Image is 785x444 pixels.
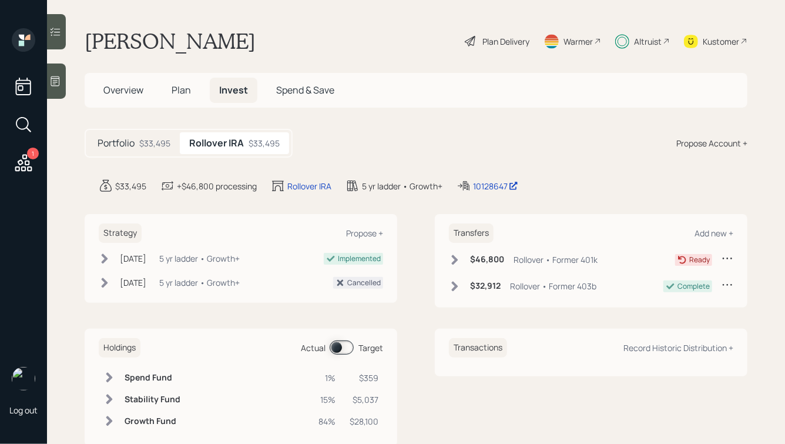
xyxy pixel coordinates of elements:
div: [DATE] [120,252,146,265]
div: Implemented [338,253,381,264]
div: Actual [301,342,326,354]
div: 15% [318,393,336,406]
span: Spend & Save [276,84,334,96]
div: Target [358,342,383,354]
div: Altruist [634,35,662,48]
h6: Transfers [449,223,494,243]
h6: Holdings [99,338,140,358]
div: Record Historic Distribution + [623,342,733,353]
h6: $32,912 [470,281,501,291]
h6: Spend Fund [125,373,180,383]
div: $33,495 [139,137,170,149]
div: Log out [9,405,38,416]
div: Plan Delivery [482,35,529,48]
div: Warmer [563,35,593,48]
div: $5,037 [350,393,378,406]
h6: Transactions [449,338,507,358]
div: Cancelled [347,278,381,288]
div: $359 [350,372,378,384]
div: Add new + [695,228,733,239]
span: Invest [219,84,248,96]
span: Plan [172,84,191,96]
div: 84% [318,415,336,428]
div: 1 [27,148,39,159]
div: 5 yr ladder • Growth+ [362,180,442,192]
span: Overview [103,84,143,96]
div: $33,495 [249,137,280,149]
div: 10128647 [473,180,518,192]
h6: $46,800 [470,255,504,265]
h6: Growth Fund [125,416,180,426]
div: Rollover • Former 401k [514,253,598,266]
h6: Strategy [99,223,142,243]
h6: Stability Fund [125,395,180,405]
div: 5 yr ladder • Growth+ [159,252,240,265]
div: Propose Account + [676,137,747,149]
div: $33,495 [115,180,146,192]
div: Rollover IRA [287,180,331,192]
div: +$46,800 processing [177,180,257,192]
div: Complete [677,281,710,292]
h1: [PERSON_NAME] [85,28,256,54]
div: 5 yr ladder • Growth+ [159,276,240,289]
div: Propose + [346,228,383,239]
div: Rollover • Former 403b [510,280,596,292]
div: 1% [318,372,336,384]
div: Kustomer [703,35,739,48]
div: Ready [689,255,710,265]
h5: Portfolio [98,138,135,149]
h5: Rollover IRA [189,138,244,149]
img: hunter_neumayer.jpg [12,367,35,390]
div: [DATE] [120,276,146,289]
div: $28,100 [350,415,378,428]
